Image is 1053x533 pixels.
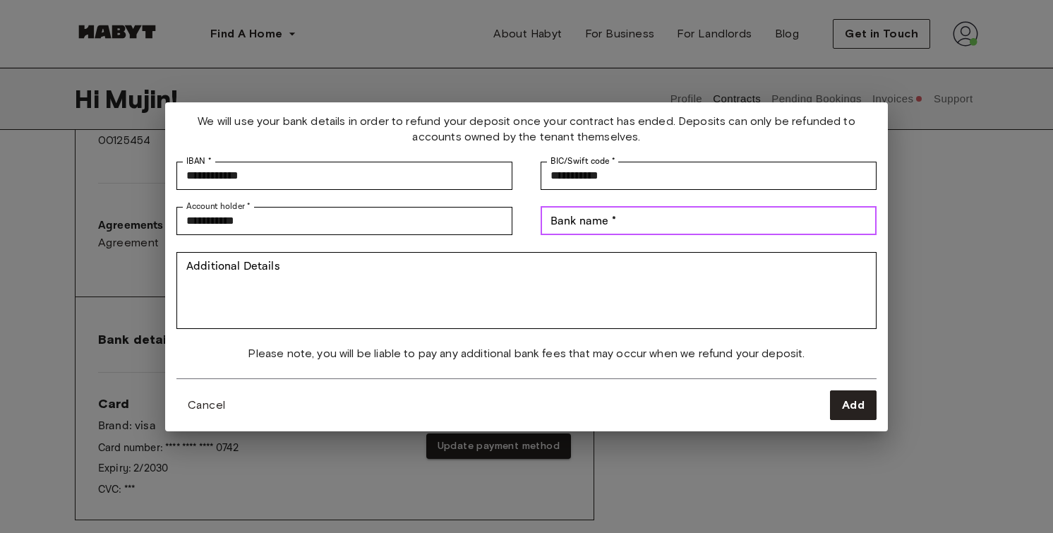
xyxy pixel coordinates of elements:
span: Please note, you will be liable to pay any additional bank fees that may occur when we refund you... [248,346,805,361]
button: Add [830,390,877,420]
label: Account holder * [186,200,251,212]
span: Cancel [188,397,225,414]
span: We will use your bank details in order to refund your deposit once your contract has ended. Depos... [176,114,877,145]
label: IBAN * [186,155,211,167]
span: Add [842,397,865,414]
label: BIC/Swift code * [550,155,615,167]
button: Cancel [176,391,236,419]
